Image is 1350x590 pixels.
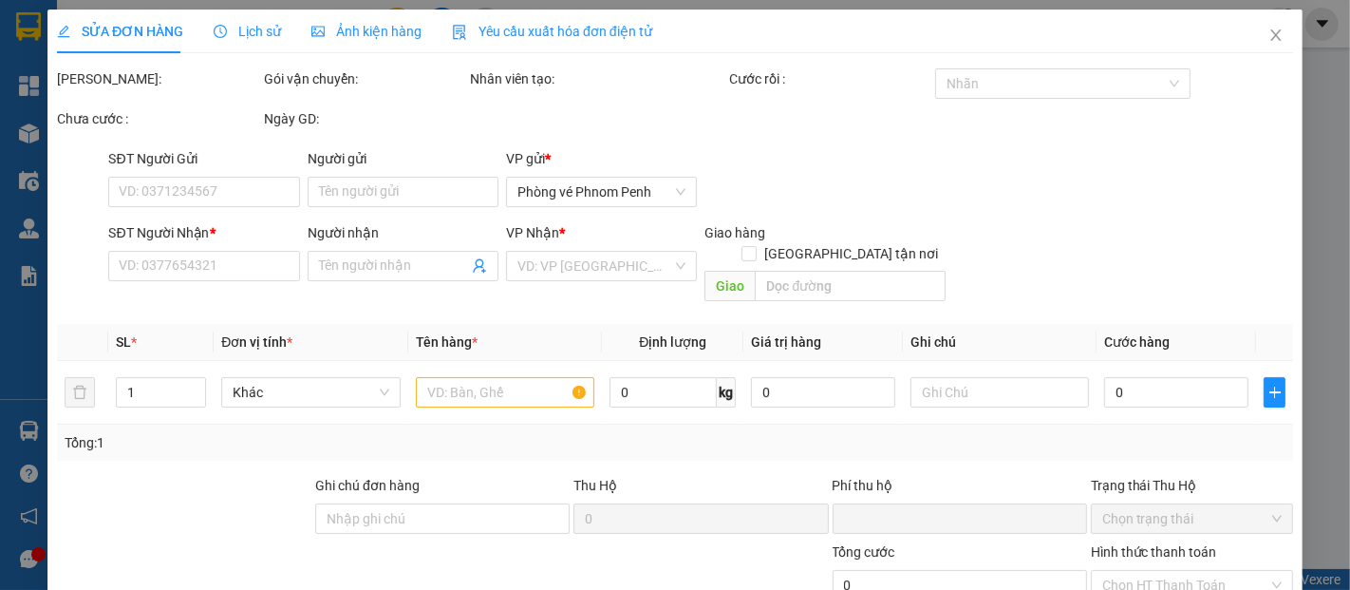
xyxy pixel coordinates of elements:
[108,148,299,169] div: SĐT Người Gửi
[416,377,595,408] input: VD: Bàn, Ghế
[472,258,487,274] span: user-add
[639,334,706,350] span: Định lượng
[1101,504,1282,533] span: Chọn trạng thái
[517,178,685,206] span: Phòng vé Phnom Penh
[1104,334,1170,350] span: Cước hàng
[1265,385,1285,400] span: plus
[832,544,894,560] span: Tổng cước
[506,225,559,240] span: VP Nhận
[832,475,1086,504] div: Phí thu hộ
[573,478,617,493] span: Thu Hộ
[755,271,946,301] input: Dọc đường
[311,25,325,38] span: picture
[704,271,755,301] span: Giao
[221,334,292,350] span: Đơn vị tính
[1090,544,1216,560] label: Hình thức thanh toán
[214,24,281,39] span: Lịch sử
[214,25,227,38] span: clock-circle
[65,432,522,453] div: Tổng: 1
[115,334,130,350] span: SL
[1264,377,1286,408] button: plus
[57,24,183,39] span: SỬA ĐƠN HÀNG
[65,377,95,408] button: delete
[416,334,478,350] span: Tên hàng
[728,68,931,89] div: Cước rồi :
[308,148,498,169] div: Người gửi
[233,378,389,407] span: Khác
[704,225,765,240] span: Giao hàng
[264,68,467,89] div: Gói vận chuyển:
[452,24,652,39] span: Yêu cầu xuất hóa đơn điện tử
[264,108,467,129] div: Ngày GD:
[910,377,1090,408] input: Ghi Chú
[757,243,946,264] span: [GEOGRAPHIC_DATA] tận nơi
[1090,475,1293,496] div: Trạng thái Thu Hộ
[315,478,420,493] label: Ghi chú đơn hàng
[57,68,260,89] div: [PERSON_NAME]:
[57,108,260,129] div: Chưa cước :
[717,377,736,408] span: kg
[506,148,697,169] div: VP gửi
[1249,10,1303,63] button: Close
[308,222,498,243] div: Người nhận
[1268,28,1284,43] span: close
[311,24,422,39] span: Ảnh kiện hàng
[57,25,70,38] span: edit
[108,222,299,243] div: SĐT Người Nhận
[315,504,570,534] input: Ghi chú đơn hàng
[452,25,467,40] img: icon
[751,334,821,350] span: Giá trị hàng
[470,68,724,89] div: Nhân viên tạo:
[903,324,1097,361] th: Ghi chú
